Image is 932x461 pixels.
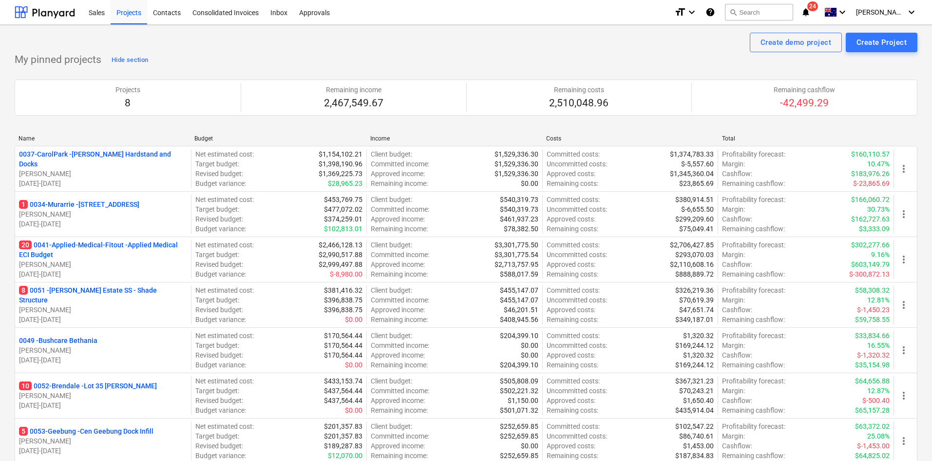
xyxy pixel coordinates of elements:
[686,6,698,18] i: keyboard_arrow_down
[547,305,595,315] p: Approved costs :
[675,451,714,461] p: $187,834.83
[495,250,538,260] p: $3,301,775.54
[324,214,362,224] p: $374,259.01
[521,341,538,350] p: $0.00
[324,350,362,360] p: $170,564.44
[19,200,28,209] span: 1
[19,149,187,169] p: 0037-CarolPark - [PERSON_NAME] Hardstand and Docks
[345,360,362,370] p: $0.00
[500,195,538,204] p: $540,319.73
[722,405,785,415] p: Remaining cashflow :
[319,169,362,179] p: $1,369,225.73
[19,285,187,324] div: 80051 -[PERSON_NAME] Estate SS - Shade Structure[PERSON_NAME][DATE]-[DATE]
[683,441,714,451] p: $1,453.00
[500,376,538,386] p: $505,808.09
[371,315,428,324] p: Remaining income :
[547,431,607,441] p: Uncommitted costs :
[371,169,425,179] p: Approved income :
[722,350,752,360] p: Cashflow :
[857,350,890,360] p: $-1,320.32
[500,331,538,341] p: $204,399.10
[500,204,538,214] p: $540,319.73
[722,169,752,179] p: Cashflow :
[195,260,243,269] p: Revised budget :
[19,381,32,390] span: 10
[500,386,538,396] p: $502,221.32
[500,421,538,431] p: $252,659.85
[109,52,151,68] button: Hide section
[722,195,785,204] p: Profitability forecast :
[549,97,609,110] p: 2,510,048.96
[19,179,187,188] p: [DATE] - [DATE]
[328,451,362,461] p: $12,070.00
[371,341,429,350] p: Committed income :
[195,315,246,324] p: Budget variance :
[547,240,600,250] p: Committed costs :
[898,299,910,311] span: more_vert
[195,149,254,159] p: Net estimated cost :
[195,350,243,360] p: Revised budget :
[867,159,890,169] p: 10.47%
[19,315,187,324] p: [DATE] - [DATE]
[19,336,97,345] p: 0049 - Bushcare Bethania
[345,315,362,324] p: $0.00
[195,396,243,405] p: Revised budget :
[495,260,538,269] p: $2,713,757.95
[371,451,428,461] p: Remaining income :
[371,195,412,204] p: Client budget :
[722,396,752,405] p: Cashflow :
[500,269,538,279] p: $588,017.59
[195,360,246,370] p: Budget variance :
[371,441,425,451] p: Approved income :
[674,6,686,18] i: format_size
[195,159,239,169] p: Target budget :
[324,441,362,451] p: $189,287.83
[722,135,890,142] div: Total
[547,376,600,386] p: Committed costs :
[19,426,187,456] div: 50053-Geebung -Cen Geebung Dock Infill[PERSON_NAME][DATE]-[DATE]
[547,405,598,415] p: Remaining costs :
[898,163,910,175] span: more_vert
[324,204,362,214] p: $477,072.02
[500,315,538,324] p: $408,945.56
[195,195,254,204] p: Net estimated cost :
[679,224,714,234] p: $75,049.41
[898,208,910,220] span: more_vert
[867,386,890,396] p: 12.87%
[547,285,600,295] p: Committed costs :
[371,214,425,224] p: Approved income :
[195,250,239,260] p: Target budget :
[195,431,239,441] p: Target budget :
[683,396,714,405] p: $1,650.40
[547,331,600,341] p: Committed costs :
[883,414,932,461] iframe: Chat Widget
[722,451,785,461] p: Remaining cashflow :
[371,396,425,405] p: Approved income :
[500,285,538,295] p: $455,147.07
[495,149,538,159] p: $1,529,336.30
[19,381,187,410] div: 100052-Brendale -Lot 35 [PERSON_NAME][PERSON_NAME][DATE]-[DATE]
[722,331,785,341] p: Profitability forecast :
[675,285,714,295] p: $326,219.36
[500,451,538,461] p: $252,659.85
[324,85,383,95] p: Remaining income
[851,260,890,269] p: $603,149.79
[722,341,745,350] p: Margin :
[324,421,362,431] p: $201,357.83
[324,431,362,441] p: $201,357.83
[675,195,714,204] p: $380,914.51
[547,179,598,188] p: Remaining costs :
[195,204,239,214] p: Target budget :
[15,53,101,67] p: My pinned projects
[675,315,714,324] p: $349,187.01
[547,315,598,324] p: Remaining costs :
[547,441,595,451] p: Approved costs :
[722,159,745,169] p: Margin :
[722,224,785,234] p: Remaining cashflow :
[679,386,714,396] p: $70,243.21
[371,149,412,159] p: Client budget :
[19,381,157,391] p: 0052-Brendale - Lot 35 [PERSON_NAME]
[851,240,890,250] p: $302,277.66
[19,209,187,219] p: [PERSON_NAME]
[867,341,890,350] p: 16.55%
